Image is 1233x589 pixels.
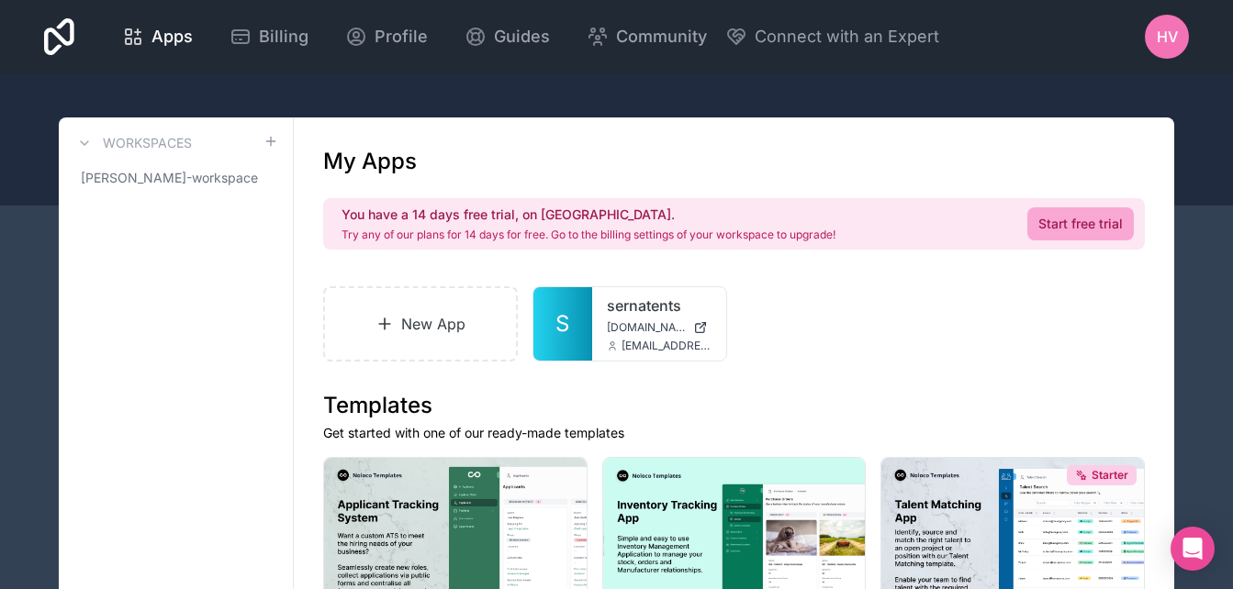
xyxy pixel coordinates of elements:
span: Community [616,24,707,50]
span: HV [1157,26,1178,48]
a: Guides [450,17,565,57]
p: Get started with one of our ready-made templates [323,424,1145,442]
a: Community [572,17,722,57]
span: Billing [259,24,308,50]
span: Connect with an Expert [755,24,939,50]
a: Start free trial [1027,207,1134,240]
span: Guides [494,24,550,50]
a: [PERSON_NAME]-workspace [73,161,278,194]
a: New App [323,286,518,361]
h3: Workspaces [103,134,192,152]
h1: Templates [323,391,1145,420]
a: Profile [331,17,443,57]
a: sernatents [607,294,712,317]
span: Profile [375,24,428,50]
p: Try any of our plans for 14 days for free. Go to the billing settings of your workspace to upgrade! [342,228,835,242]
button: Connect with an Expert [725,24,939,50]
a: Billing [215,17,323,57]
h2: You have a 14 days free trial, on [GEOGRAPHIC_DATA]. [342,206,835,224]
span: [PERSON_NAME]-workspace [81,169,258,187]
div: Open Intercom Messenger [1171,527,1215,571]
h1: My Apps [323,147,417,176]
a: Apps [107,17,207,57]
a: Workspaces [73,132,192,154]
span: [DOMAIN_NAME] [607,320,686,335]
span: S [555,309,569,339]
span: Apps [151,24,193,50]
a: [DOMAIN_NAME] [607,320,712,335]
a: S [533,287,592,361]
span: Starter [1092,468,1128,483]
span: [EMAIL_ADDRESS][DOMAIN_NAME] [622,339,712,353]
